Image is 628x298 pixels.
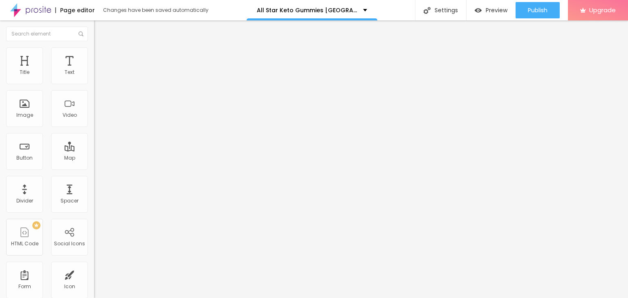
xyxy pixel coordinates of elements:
div: HTML Code [11,241,38,247]
div: Button [16,155,33,161]
div: Image [16,112,33,118]
img: view-1.svg [475,7,482,14]
img: Icone [78,31,83,36]
iframe: Editor [94,20,628,298]
div: Divider [16,198,33,204]
img: Icone [424,7,431,14]
button: Publish [516,2,560,18]
div: Social Icons [54,241,85,247]
div: Video [63,112,77,118]
div: Form [18,284,31,289]
div: Map [64,155,75,161]
div: Text [65,69,74,75]
div: Changes have been saved automatically [103,8,209,13]
div: Page editor [55,7,95,13]
p: All Star Keto Gummies [GEOGRAPHIC_DATA](Official Website 2025 Overview) Is It Worth Buying? [257,7,357,13]
div: Title [20,69,29,75]
span: Upgrade [589,7,616,13]
span: Publish [528,7,547,13]
div: Spacer [61,198,78,204]
div: Icon [64,284,75,289]
span: Preview [486,7,507,13]
button: Preview [467,2,516,18]
input: Search element [6,27,88,41]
